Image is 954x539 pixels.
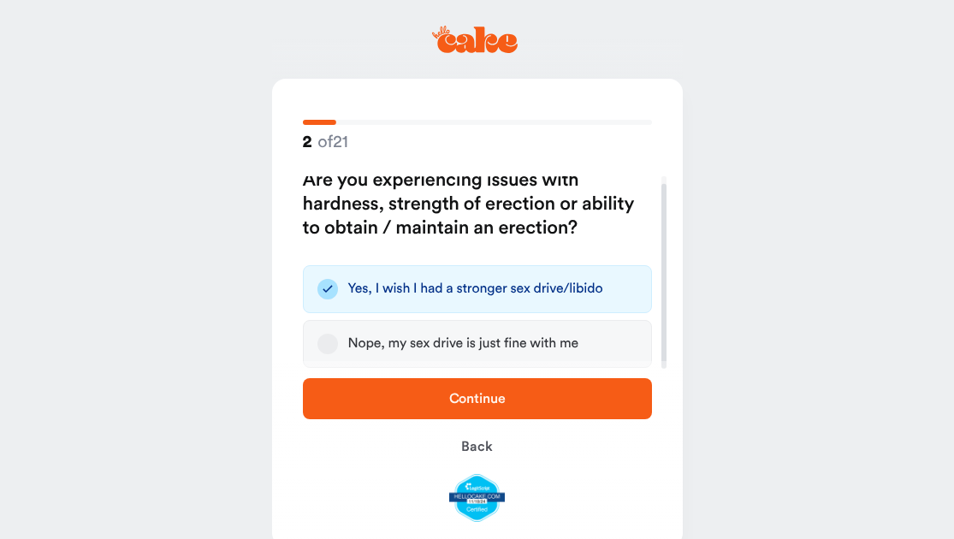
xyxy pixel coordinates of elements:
span: 2 [303,132,312,153]
div: Yes, I wish I had a stronger sex drive/libido [348,281,603,298]
span: Continue [449,392,506,406]
img: legit-script-certified.png [449,474,505,522]
button: Continue [303,378,652,419]
div: Nope, my sex drive is just fine with me [348,335,579,352]
button: Yes, I wish I had a stronger sex drive/libido [317,279,338,299]
button: Nope, my sex drive is just fine with me [317,334,338,354]
button: Back [303,426,652,467]
h2: Are you experiencing issues with hardness, strength of erection or ability to obtain / maintain a... [303,169,652,240]
span: Back [461,440,492,453]
strong: of 21 [303,131,348,152]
